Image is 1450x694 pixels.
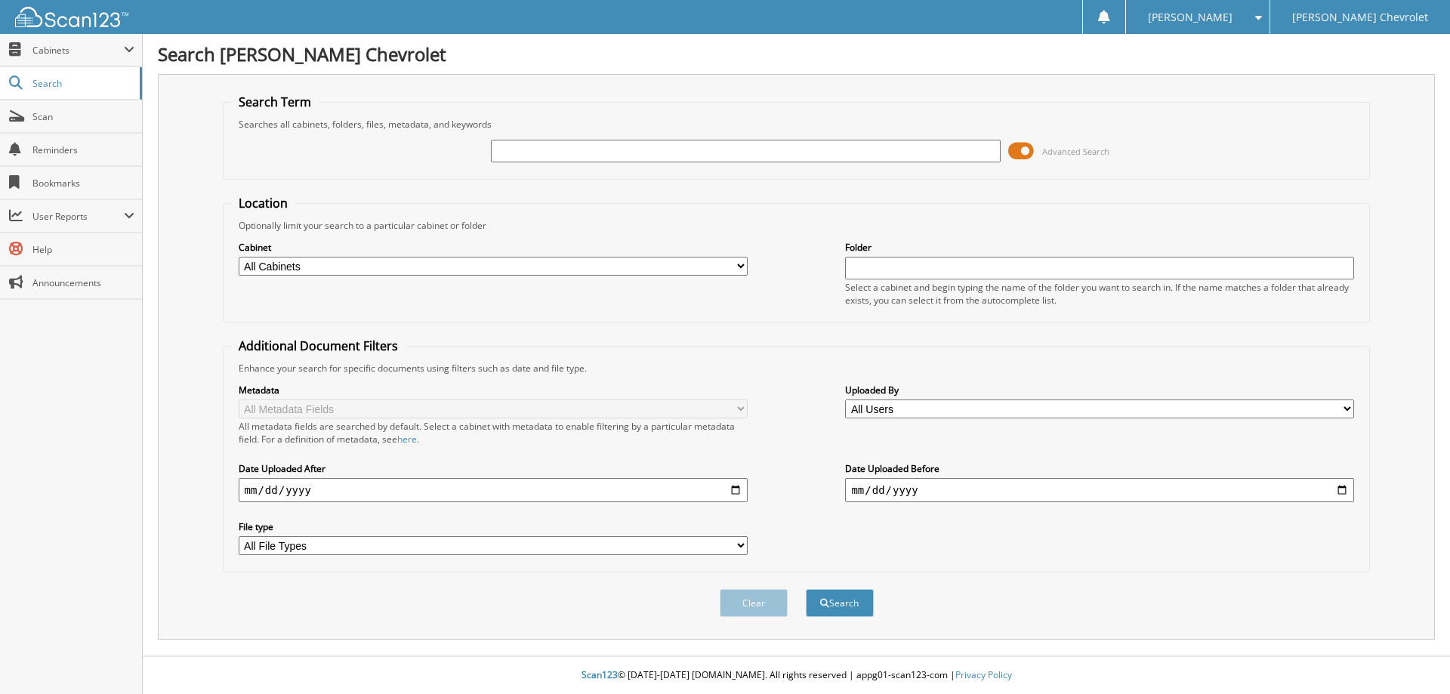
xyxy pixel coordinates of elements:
[32,44,124,57] span: Cabinets
[239,420,748,446] div: All metadata fields are searched by default. Select a cabinet with metadata to enable filtering b...
[582,668,618,681] span: Scan123
[32,210,124,223] span: User Reports
[231,195,295,211] legend: Location
[1148,13,1232,22] span: [PERSON_NAME]
[239,384,748,396] label: Metadata
[845,478,1354,502] input: end
[15,7,128,27] img: scan123-logo-white.svg
[32,77,132,90] span: Search
[955,668,1012,681] a: Privacy Policy
[158,42,1435,66] h1: Search [PERSON_NAME] Chevrolet
[143,657,1450,694] div: © [DATE]-[DATE] [DOMAIN_NAME]. All rights reserved | appg01-scan123-com |
[1042,146,1109,157] span: Advanced Search
[32,276,134,289] span: Announcements
[32,177,134,190] span: Bookmarks
[845,462,1354,475] label: Date Uploaded Before
[397,433,417,446] a: here
[845,384,1354,396] label: Uploaded By
[806,589,874,617] button: Search
[32,110,134,123] span: Scan
[32,243,134,256] span: Help
[239,462,748,475] label: Date Uploaded After
[32,143,134,156] span: Reminders
[1292,13,1428,22] span: [PERSON_NAME] Chevrolet
[231,338,406,354] legend: Additional Document Filters
[720,589,788,617] button: Clear
[231,219,1362,232] div: Optionally limit your search to a particular cabinet or folder
[1374,622,1450,694] iframe: Chat Widget
[239,478,748,502] input: start
[231,362,1362,375] div: Enhance your search for specific documents using filters such as date and file type.
[845,241,1354,254] label: Folder
[239,520,748,533] label: File type
[239,241,748,254] label: Cabinet
[231,118,1362,131] div: Searches all cabinets, folders, files, metadata, and keywords
[845,281,1354,307] div: Select a cabinet and begin typing the name of the folder you want to search in. If the name match...
[231,94,319,110] legend: Search Term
